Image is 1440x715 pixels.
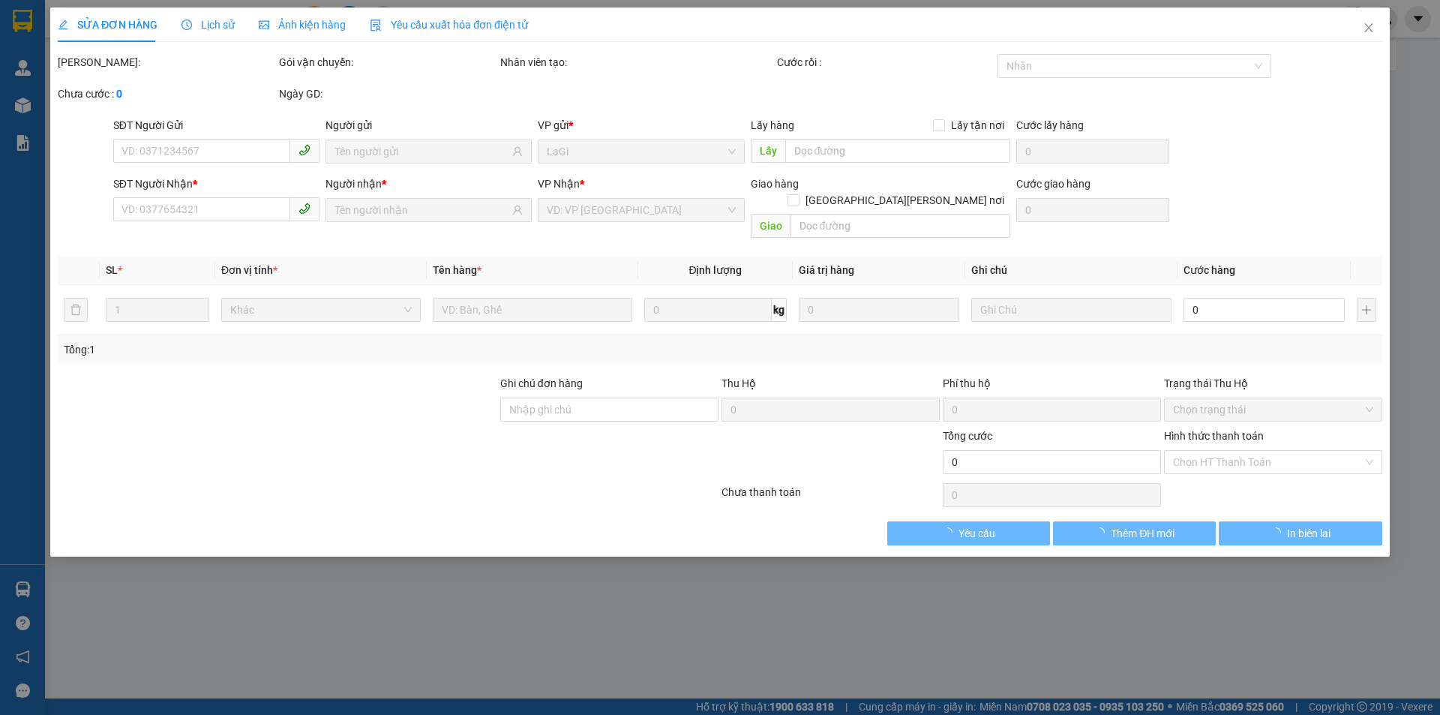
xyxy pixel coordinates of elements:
[116,88,122,100] b: 0
[943,375,1161,398] div: Phí thu hộ
[181,20,192,30] span: clock-circle
[887,521,1050,545] button: Yêu cầu
[1363,22,1375,34] span: close
[513,146,523,157] span: user
[500,377,583,389] label: Ghi chú đơn hàng
[513,205,523,215] span: user
[547,140,736,163] span: LaGi
[777,54,995,71] div: Cước rồi :
[58,54,276,71] div: [PERSON_NAME]:
[772,298,787,322] span: kg
[1016,140,1169,164] input: Cước lấy hàng
[1219,521,1382,545] button: In biên lai
[433,298,632,322] input: VD: Bàn, Ghế
[966,256,1177,285] th: Ghi chú
[799,264,854,276] span: Giá trị hàng
[106,264,118,276] span: SL
[298,203,310,215] span: phone
[279,86,497,102] div: Ngày GD:
[1270,527,1287,538] span: loading
[1016,119,1084,131] label: Cước lấy hàng
[1111,525,1174,542] span: Thêm ĐH mới
[1053,521,1216,545] button: Thêm ĐH mới
[370,19,528,31] span: Yêu cầu xuất hóa đơn điện tử
[259,19,346,31] span: Ảnh kiện hàng
[1094,527,1111,538] span: loading
[799,298,960,322] input: 0
[799,192,1010,209] span: [GEOGRAPHIC_DATA][PERSON_NAME] nơi
[230,299,412,321] span: Khác
[972,298,1171,322] input: Ghi Chú
[113,176,319,192] div: SĐT Người Nhận
[259,20,269,30] span: picture
[58,20,68,30] span: edit
[181,19,235,31] span: Lịch sử
[720,484,941,510] div: Chưa thanh toán
[958,525,995,542] span: Yêu cầu
[433,264,481,276] span: Tên hàng
[785,139,1010,163] input: Dọc đường
[370,20,382,32] img: icon
[325,117,532,134] div: Người gửi
[1287,525,1330,542] span: In biên lai
[689,264,742,276] span: Định lượng
[721,377,756,389] span: Thu Hộ
[1183,264,1235,276] span: Cước hàng
[334,143,509,160] input: Tên người gửi
[1164,430,1264,442] label: Hình thức thanh toán
[500,398,718,422] input: Ghi chú đơn hàng
[279,54,497,71] div: Gói vận chuyển:
[751,119,794,131] span: Lấy hàng
[751,214,790,238] span: Giao
[500,54,774,71] div: Nhân viên tạo:
[943,430,992,442] span: Tổng cước
[1016,198,1169,222] input: Cước giao hàng
[1348,8,1390,50] button: Close
[221,264,277,276] span: Đơn vị tính
[538,178,580,190] span: VP Nhận
[1357,298,1376,322] button: plus
[751,139,785,163] span: Lấy
[751,178,799,190] span: Giao hàng
[1016,178,1090,190] label: Cước giao hàng
[790,214,1010,238] input: Dọc đường
[1173,398,1373,421] span: Chọn trạng thái
[945,117,1010,134] span: Lấy tận nơi
[58,86,276,102] div: Chưa cước :
[64,341,556,358] div: Tổng: 1
[58,19,157,31] span: SỬA ĐƠN HÀNG
[538,117,745,134] div: VP gửi
[942,527,958,538] span: loading
[113,117,319,134] div: SĐT Người Gửi
[64,298,88,322] button: delete
[334,202,509,218] input: Tên người nhận
[1164,375,1382,392] div: Trạng thái Thu Hộ
[298,144,310,156] span: phone
[325,176,532,192] div: Người nhận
